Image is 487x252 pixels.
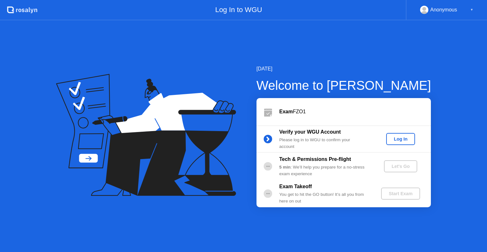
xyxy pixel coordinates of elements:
div: : We’ll help you prepare for a no-stress exam experience [279,164,371,177]
div: Let's Go [386,164,415,169]
b: 5 min [279,165,291,169]
div: ▼ [470,6,473,14]
div: [DATE] [256,65,431,73]
div: Anonymous [430,6,457,14]
div: FZO1 [279,108,431,116]
div: Please log in to WGU to confirm your account [279,137,371,150]
button: Log In [386,133,415,145]
b: Exam Takeoff [279,184,312,189]
button: Let's Go [384,160,417,172]
div: You get to hit the GO button! It’s all you from here on out [279,191,371,204]
div: Welcome to [PERSON_NAME] [256,76,431,95]
div: Start Exam [384,191,418,196]
div: Log In [389,136,412,142]
b: Exam [279,109,293,114]
button: Start Exam [381,188,420,200]
b: Verify your WGU Account [279,129,341,135]
b: Tech & Permissions Pre-flight [279,156,351,162]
